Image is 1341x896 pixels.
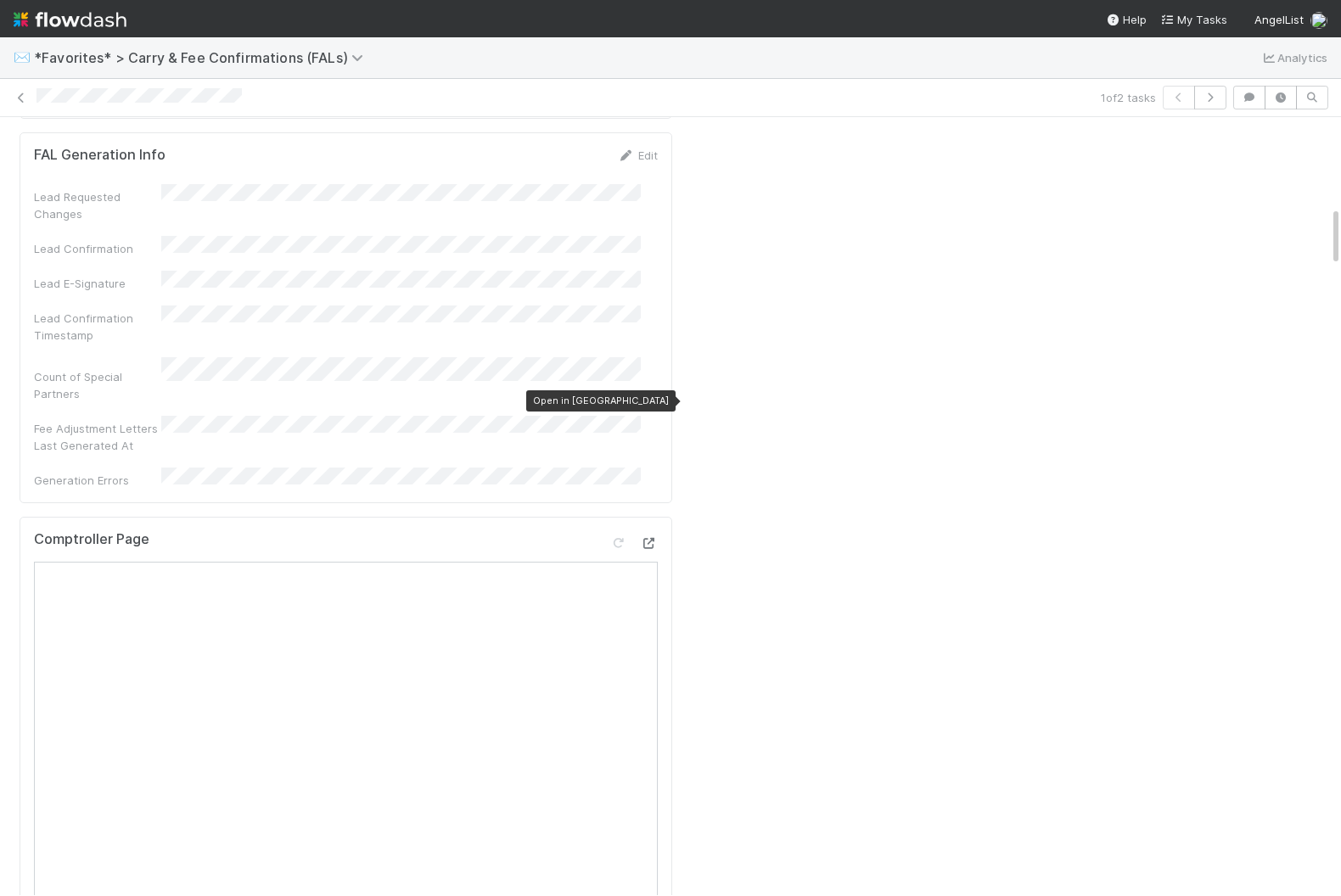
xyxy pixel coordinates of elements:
[14,50,31,64] span: ✉️
[34,472,161,489] div: Generation Errors
[34,531,149,548] h5: Comptroller Page
[1310,12,1327,29] img: avatar_eed832e9-978b-43e4-b51e-96e46fa5184b.png
[1101,89,1156,106] span: 1 of 2 tasks
[34,310,161,344] div: Lead Confirmation Timestamp
[1260,48,1327,68] a: Analytics
[14,5,126,34] img: logo-inverted-e16ddd16eac7371096b0.svg
[1160,13,1227,26] span: My Tasks
[34,368,161,402] div: Count of Special Partners
[34,420,161,454] div: Fee Adjustment Letters Last Generated At
[34,49,372,66] span: *Favorites* > Carry & Fee Confirmations (FALs)
[1106,11,1147,28] div: Help
[34,275,161,292] div: Lead E-Signature
[1254,13,1304,26] span: AngelList
[34,147,166,164] h5: FAL Generation Info
[618,148,658,162] a: Edit
[34,188,161,222] div: Lead Requested Changes
[34,240,161,257] div: Lead Confirmation
[1160,11,1227,28] a: My Tasks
